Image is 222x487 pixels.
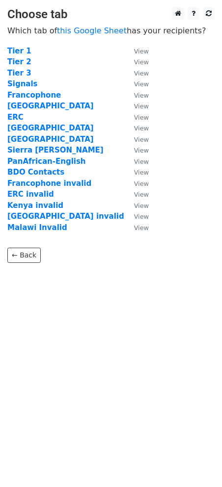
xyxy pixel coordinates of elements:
[124,135,149,144] a: View
[134,70,149,77] small: View
[134,136,149,143] small: View
[7,157,86,166] a: PanAfrican-English
[124,102,149,110] a: View
[7,168,64,177] a: BDO Contacts
[134,158,149,165] small: View
[124,157,149,166] a: View
[124,168,149,177] a: View
[134,180,149,187] small: View
[7,190,54,199] a: ERC invalid
[124,69,149,77] a: View
[7,69,31,77] a: Tier 3
[124,146,149,154] a: View
[124,57,149,66] a: View
[134,103,149,110] small: View
[134,92,149,99] small: View
[124,124,149,132] a: View
[124,113,149,122] a: View
[134,202,149,209] small: View
[124,91,149,100] a: View
[7,248,41,263] a: ← Back
[134,224,149,231] small: View
[134,58,149,66] small: View
[7,212,124,221] a: [GEOGRAPHIC_DATA] invalid
[134,114,149,121] small: View
[7,223,67,232] a: Malawi Invalid
[134,191,149,198] small: View
[7,47,31,55] a: Tier 1
[7,201,63,210] a: Kenya invalid
[7,179,91,188] a: Francophone invalid
[7,135,94,144] a: [GEOGRAPHIC_DATA]
[134,213,149,220] small: View
[134,147,149,154] small: View
[7,91,61,100] a: Francophone
[134,169,149,176] small: View
[124,179,149,188] a: View
[7,79,38,88] a: Signals
[7,7,215,22] h3: Choose tab
[7,57,31,66] a: Tier 2
[124,47,149,55] a: View
[57,26,127,35] a: this Google Sheet
[7,146,104,154] a: Sierra [PERSON_NAME]
[134,48,149,55] small: View
[124,223,149,232] a: View
[124,79,149,88] a: View
[124,201,149,210] a: View
[134,125,149,132] small: View
[7,102,94,110] a: [GEOGRAPHIC_DATA]
[7,113,24,122] a: ERC
[124,212,149,221] a: View
[124,190,149,199] a: View
[7,124,94,132] a: [GEOGRAPHIC_DATA]
[7,26,215,36] p: Which tab of has your recipients?
[134,80,149,88] small: View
